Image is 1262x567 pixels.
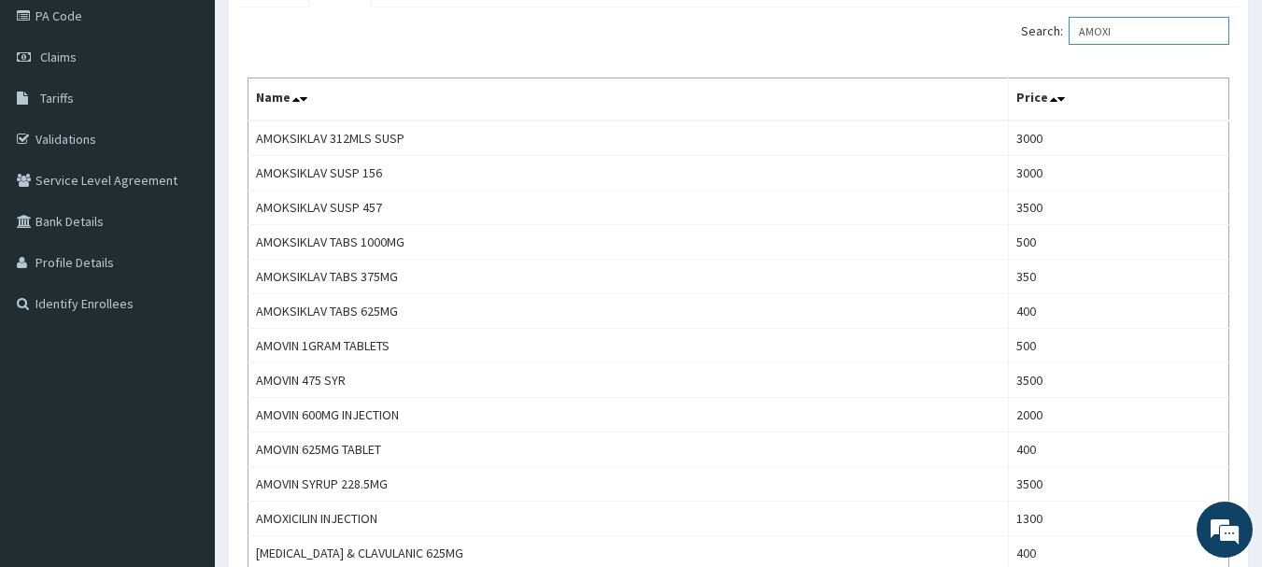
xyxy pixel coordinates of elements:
td: 2000 [1009,398,1229,432]
td: AMOKSIKLAV TABS 375MG [248,260,1009,294]
td: AMOVIN 1GRAM TABLETS [248,329,1009,363]
td: AMOVIN 600MG INJECTION [248,398,1009,432]
img: d_794563401_company_1708531726252_794563401 [35,93,76,140]
td: 400 [1009,294,1229,329]
td: AMOKSIKLAV TABS 1000MG [248,225,1009,260]
td: AMOKSIKLAV SUSP 156 [248,156,1009,191]
td: 500 [1009,225,1229,260]
th: Price [1009,78,1229,121]
input: Search: [1069,17,1229,45]
td: AMOKSIKLAV 312MLS SUSP [248,120,1009,156]
td: 3500 [1009,467,1229,502]
td: 3500 [1009,191,1229,225]
td: AMOKSIKLAV SUSP 457 [248,191,1009,225]
span: Tariffs [40,90,74,106]
td: 3000 [1009,120,1229,156]
td: 3000 [1009,156,1229,191]
td: AMOKSIKLAV TABS 625MG [248,294,1009,329]
label: Search: [1021,17,1229,45]
th: Name [248,78,1009,121]
td: AMOXICILIN INJECTION [248,502,1009,536]
span: We're online! [108,166,258,355]
span: Claims [40,49,77,65]
td: AMOVIN 475 SYR [248,363,1009,398]
td: 400 [1009,432,1229,467]
textarea: Type your message and hit 'Enter' [9,373,356,438]
td: 500 [1009,329,1229,363]
td: 350 [1009,260,1229,294]
td: 1300 [1009,502,1229,536]
div: Chat with us now [97,105,314,129]
div: Minimize live chat window [306,9,351,54]
td: AMOVIN SYRUP 228.5MG [248,467,1009,502]
td: 3500 [1009,363,1229,398]
td: AMOVIN 625MG TABLET [248,432,1009,467]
